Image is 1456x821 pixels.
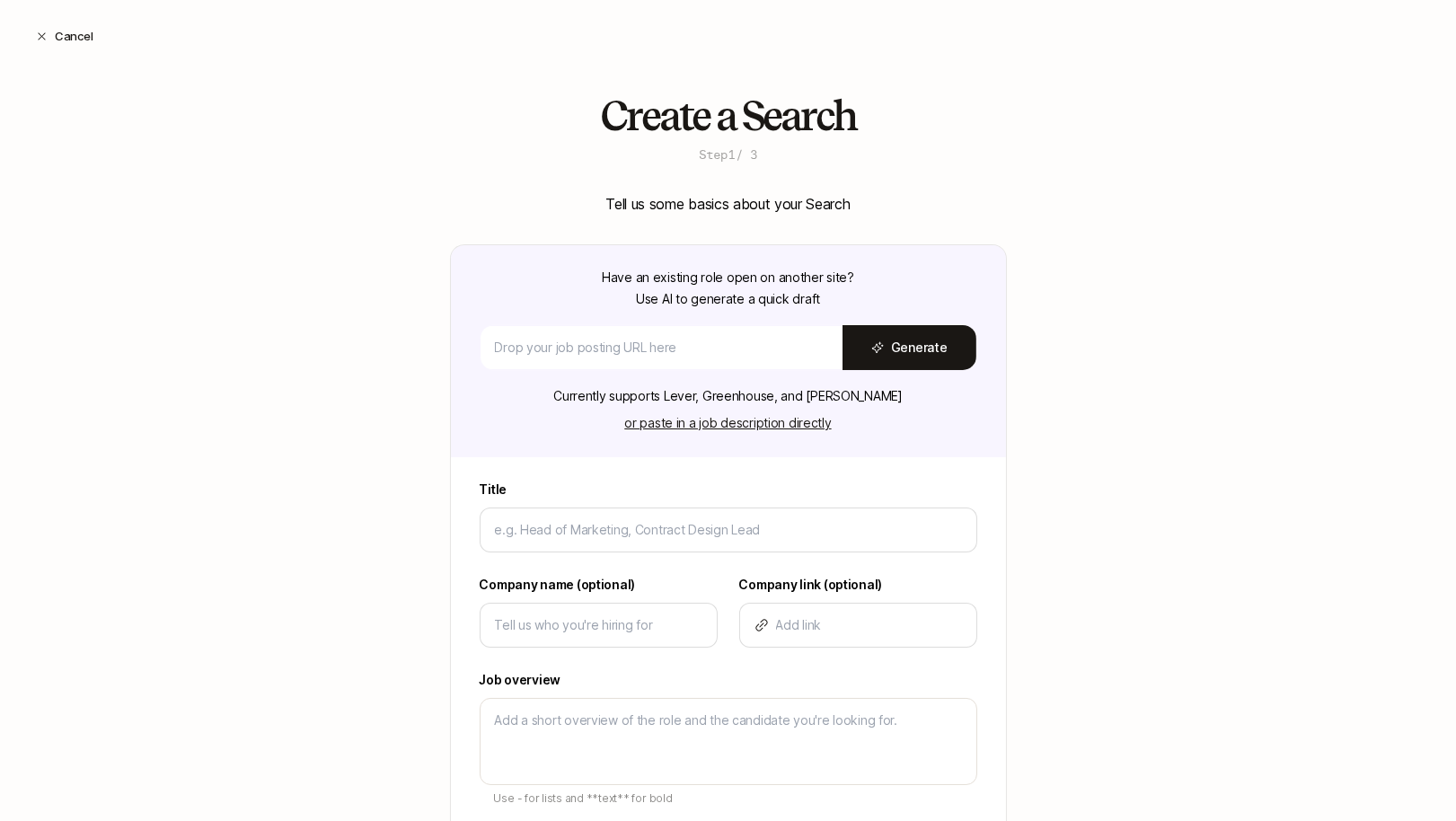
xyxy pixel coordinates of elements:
label: Company name (optional) [480,574,718,596]
label: Company link (optional) [739,574,977,596]
p: Have an existing role open on another site? Use AI to generate a quick draft [602,267,854,310]
button: or paste in a job description directly [613,410,842,436]
label: Job overview [480,669,977,691]
label: Title [480,479,977,500]
button: Cancel [22,20,107,52]
input: e.g. Head of Marketing, Contract Design Lead [495,519,962,541]
input: Add link [776,614,962,636]
p: Currently supports Lever, Greenhouse, and [PERSON_NAME] [553,385,903,407]
input: Tell us who you're hiring for [495,614,702,636]
h2: Create a Search [600,93,857,138]
p: Step 1 / 3 [699,146,757,163]
span: Use - for lists and **text** for bold [494,791,673,805]
p: Tell us some basics about your Search [605,192,850,216]
input: Drop your job posting URL here [495,337,828,358]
